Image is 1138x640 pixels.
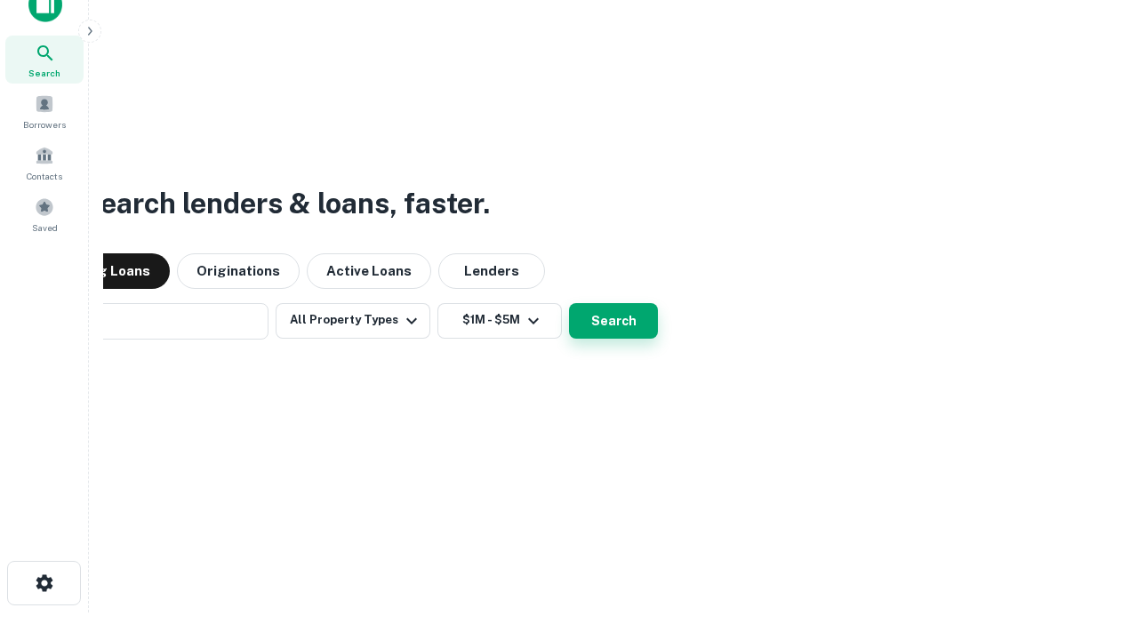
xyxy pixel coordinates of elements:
[5,139,84,187] a: Contacts
[276,303,430,339] button: All Property Types
[32,220,58,235] span: Saved
[23,117,66,132] span: Borrowers
[81,182,490,225] h3: Search lenders & loans, faster.
[177,253,300,289] button: Originations
[5,190,84,238] a: Saved
[5,36,84,84] a: Search
[307,253,431,289] button: Active Loans
[569,303,658,339] button: Search
[437,303,562,339] button: $1M - $5M
[1049,498,1138,583] iframe: Chat Widget
[438,253,545,289] button: Lenders
[27,169,62,183] span: Contacts
[5,87,84,135] a: Borrowers
[28,66,60,80] span: Search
